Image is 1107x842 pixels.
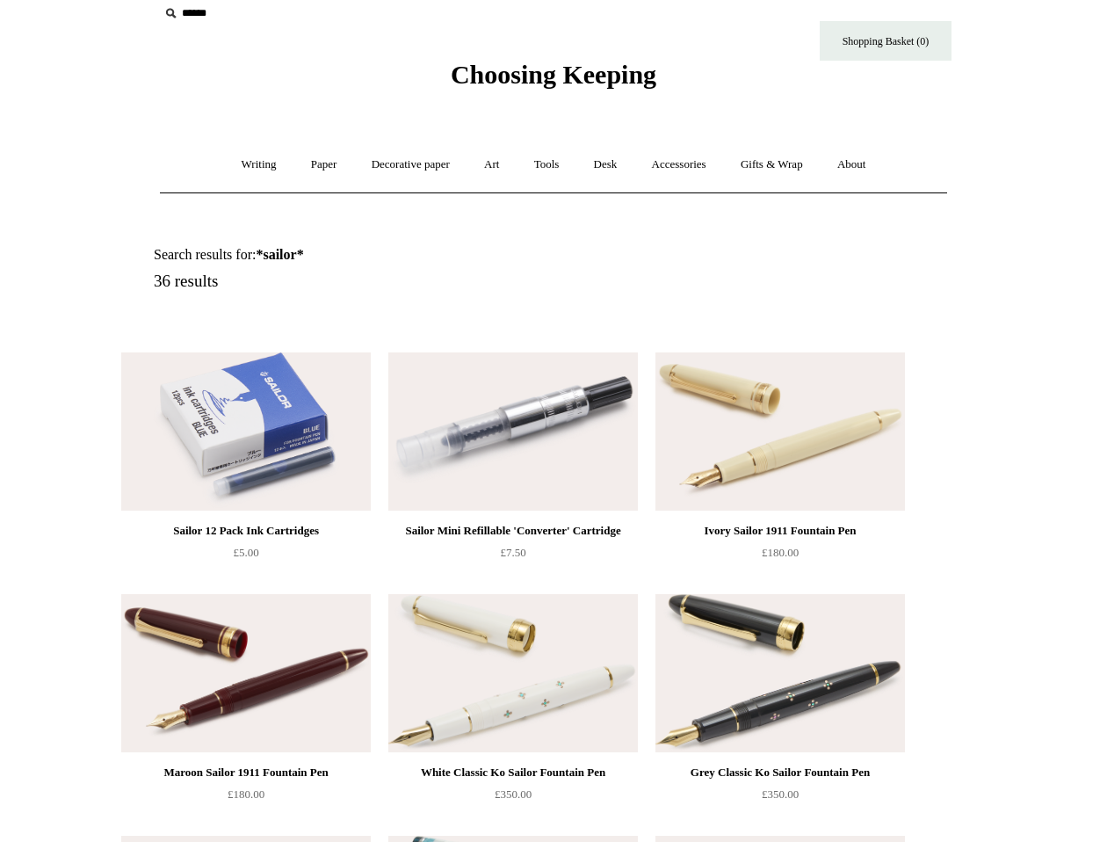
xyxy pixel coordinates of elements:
div: Maroon Sailor 1911 Fountain Pen [126,762,366,783]
img: Sailor 12 Pack Ink Cartridges [121,352,371,511]
a: White Classic Ko Sailor Fountain Pen £350.00 [388,762,638,834]
a: About [821,142,882,188]
a: Grey Classic Ko Sailor Fountain Pen £350.00 [655,762,905,834]
div: Grey Classic Ko Sailor Fountain Pen [660,762,901,783]
span: Choosing Keeping [451,60,656,89]
span: £5.00 [233,546,258,559]
img: Sailor Mini Refillable 'Converter' Cartridge [388,352,638,511]
a: Decorative paper [356,142,466,188]
a: Sailor 12 Pack Ink Cartridges £5.00 [121,520,371,592]
a: Maroon Sailor 1911 Fountain Pen £180.00 [121,762,371,834]
div: Sailor Mini Refillable 'Converter' Cartridge [393,520,633,541]
a: White Classic Ko Sailor Fountain Pen White Classic Ko Sailor Fountain Pen [388,594,638,752]
a: Sailor 12 Pack Ink Cartridges Sailor 12 Pack Ink Cartridges [121,352,371,511]
img: Ivory Sailor 1911 Fountain Pen [655,352,905,511]
a: Sailor Mini Refillable 'Converter' Cartridge £7.50 [388,520,638,592]
span: £350.00 [495,788,532,801]
img: Maroon Sailor 1911 Fountain Pen [121,594,371,752]
a: Ivory Sailor 1911 Fountain Pen Ivory Sailor 1911 Fountain Pen [655,352,905,511]
img: White Classic Ko Sailor Fountain Pen [388,594,638,752]
a: Art [468,142,515,188]
a: Desk [578,142,633,188]
a: Gifts & Wrap [725,142,819,188]
a: Maroon Sailor 1911 Fountain Pen Maroon Sailor 1911 Fountain Pen [121,594,371,752]
div: Ivory Sailor 1911 Fountain Pen [660,520,901,541]
div: Sailor 12 Pack Ink Cartridges [126,520,366,541]
h1: Search results for: [154,246,574,263]
div: White Classic Ko Sailor Fountain Pen [393,762,633,783]
a: Accessories [636,142,722,188]
h5: 36 results [154,272,574,292]
span: £180.00 [228,788,264,801]
a: Ivory Sailor 1911 Fountain Pen £180.00 [655,520,905,592]
a: Choosing Keeping [451,74,656,86]
a: Shopping Basket (0) [820,21,951,61]
img: Grey Classic Ko Sailor Fountain Pen [655,594,905,752]
a: Paper [295,142,353,188]
a: Grey Classic Ko Sailor Fountain Pen Grey Classic Ko Sailor Fountain Pen [655,594,905,752]
span: £7.50 [500,546,525,559]
a: Sailor Mini Refillable 'Converter' Cartridge Sailor Mini Refillable 'Converter' Cartridge [388,352,638,511]
a: Tools [518,142,575,188]
a: Writing [226,142,293,188]
span: £180.00 [762,546,799,559]
span: £350.00 [762,788,799,801]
